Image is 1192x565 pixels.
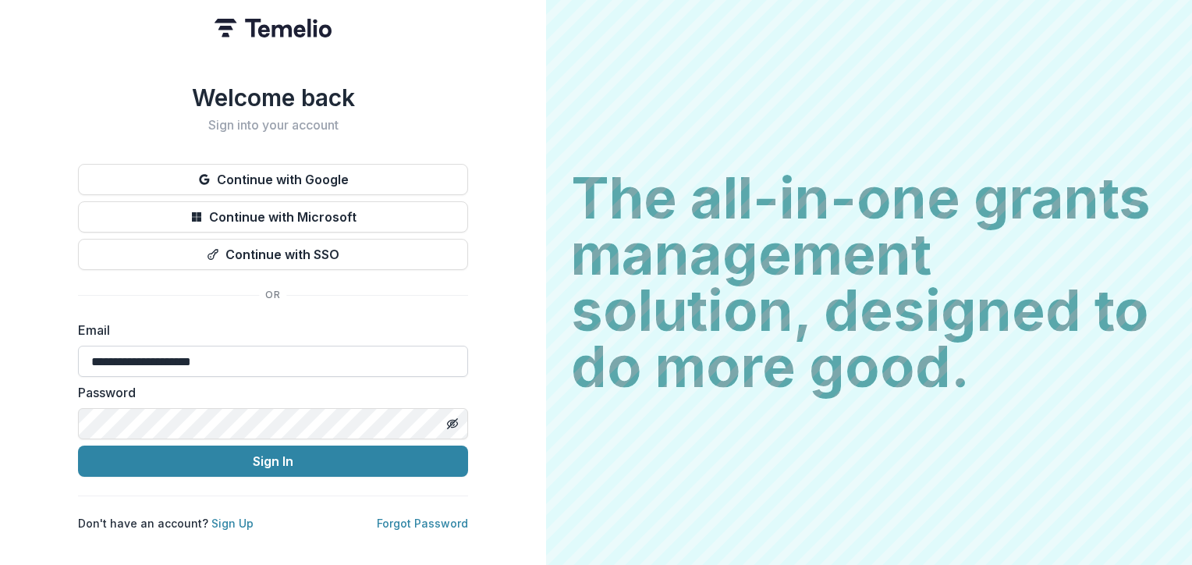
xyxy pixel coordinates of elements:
label: Email [78,321,459,339]
h2: Sign into your account [78,118,468,133]
button: Continue with Microsoft [78,201,468,233]
h1: Welcome back [78,84,468,112]
p: Don't have an account? [78,515,254,531]
button: Sign In [78,446,468,477]
button: Continue with Google [78,164,468,195]
button: Continue with SSO [78,239,468,270]
a: Forgot Password [377,517,468,530]
button: Toggle password visibility [440,411,465,436]
label: Password [78,383,459,402]
img: Temelio [215,19,332,37]
a: Sign Up [211,517,254,530]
